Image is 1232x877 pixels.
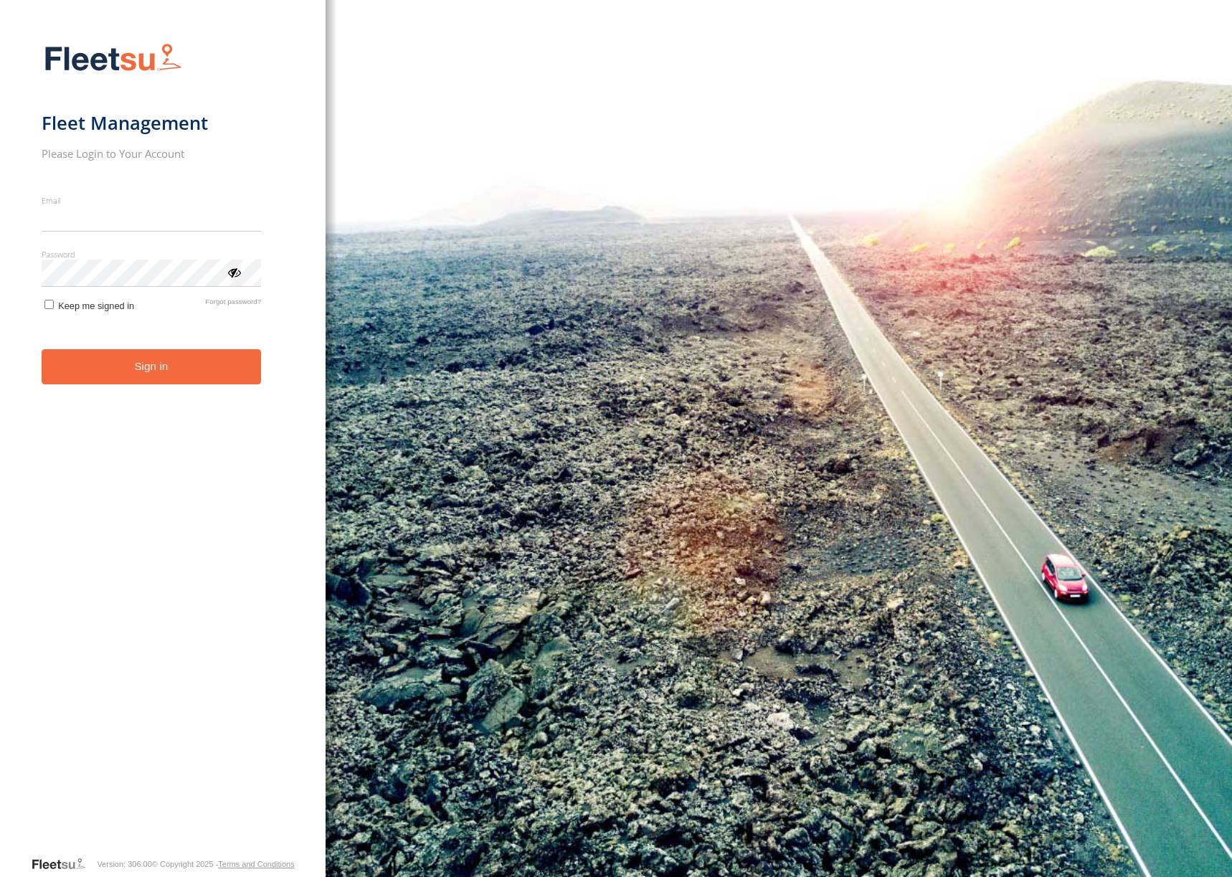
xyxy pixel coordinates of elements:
div: Version: 306.00 [97,860,151,868]
div: © Copyright 2025 - [152,860,295,868]
label: Email [42,195,262,206]
input: Keep me signed in [44,300,54,309]
label: Password [42,249,262,260]
h2: Please Login to Your Account [42,146,262,161]
form: main [42,34,285,855]
a: Forgot password? [205,298,261,311]
a: Terms and Conditions [218,860,294,868]
span: Keep me signed in [58,300,134,311]
h1: Fleet Management [42,111,262,135]
img: Fleetsu [42,40,185,77]
div: ViewPassword [227,265,241,279]
a: Visit our Website [31,857,97,871]
button: Sign in [42,349,262,384]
